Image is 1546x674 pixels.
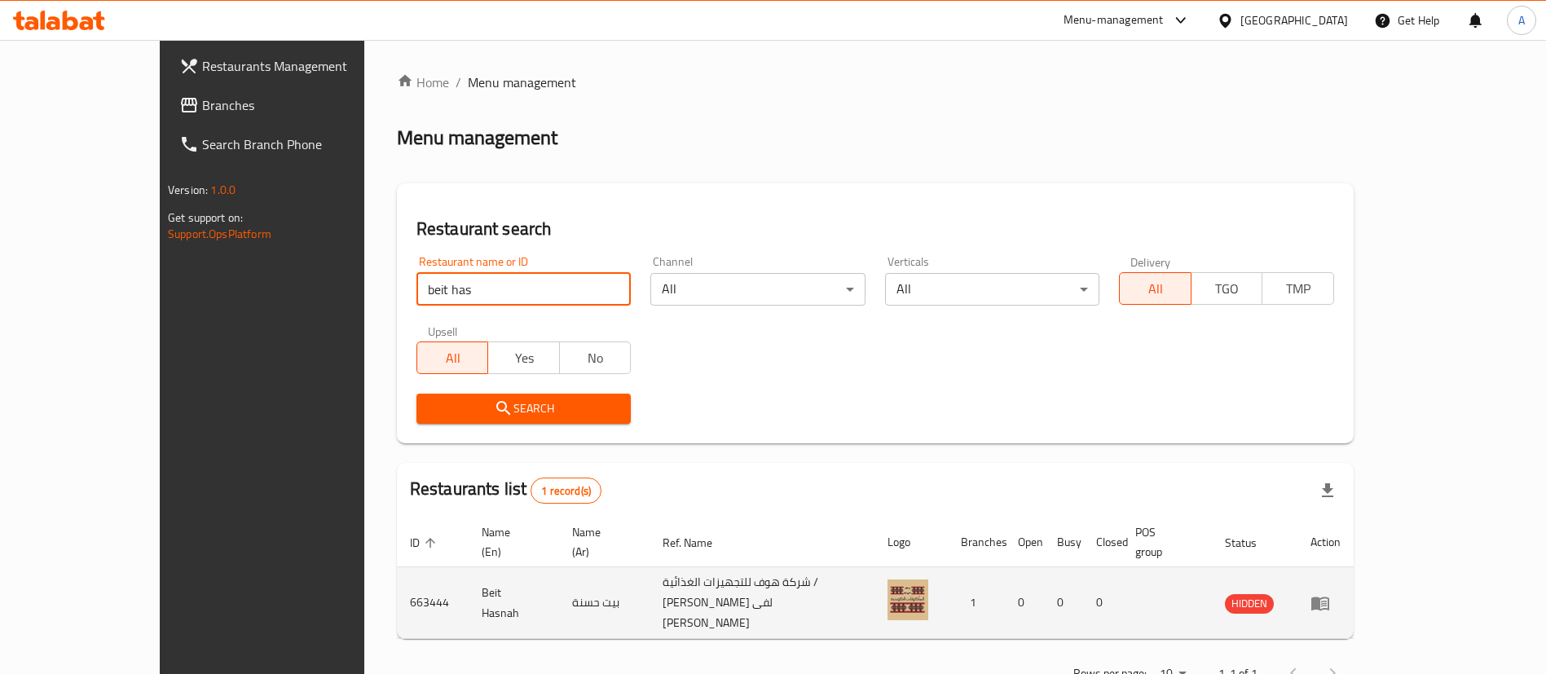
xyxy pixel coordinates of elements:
[1518,11,1525,29] span: A
[168,179,208,200] span: Version:
[566,346,625,370] span: No
[428,325,458,337] label: Upsell
[650,567,874,639] td: شركة هوف للتجهيزات الغذائية / [PERSON_NAME] لفى [PERSON_NAME]
[1064,11,1164,30] div: Menu-management
[1269,277,1328,301] span: TMP
[1005,567,1044,639] td: 0
[487,341,560,374] button: Yes
[397,73,449,92] a: Home
[559,567,649,639] td: بيت حسنة
[168,223,271,244] a: Support.OpsPlatform
[166,125,418,164] a: Search Branch Phone
[948,518,1005,567] th: Branches
[559,341,632,374] button: No
[210,179,236,200] span: 1.0.0
[416,217,1334,241] h2: Restaurant search
[468,73,576,92] span: Menu management
[456,73,461,92] li: /
[650,273,865,306] div: All
[1310,593,1341,613] div: Menu
[1198,277,1257,301] span: TGO
[1225,533,1278,553] span: Status
[948,567,1005,639] td: 1
[1225,594,1274,613] span: HIDDEN
[1044,518,1083,567] th: Busy
[202,95,405,115] span: Branches
[874,518,948,567] th: Logo
[1126,277,1185,301] span: All
[416,341,489,374] button: All
[663,533,733,553] span: Ref. Name
[885,273,1100,306] div: All
[397,518,1354,639] table: enhanced table
[531,483,601,499] span: 1 record(s)
[1119,272,1191,305] button: All
[1308,471,1347,510] div: Export file
[166,86,418,125] a: Branches
[397,567,469,639] td: 663444
[424,346,482,370] span: All
[1262,272,1334,305] button: TMP
[397,73,1354,92] nav: breadcrumb
[416,394,632,424] button: Search
[397,125,557,151] h2: Menu management
[202,56,405,76] span: Restaurants Management
[1083,518,1122,567] th: Closed
[1130,256,1171,267] label: Delivery
[469,567,560,639] td: Beit Hasnah
[1135,522,1192,562] span: POS group
[429,399,619,419] span: Search
[1005,518,1044,567] th: Open
[495,346,553,370] span: Yes
[168,207,243,228] span: Get support on:
[482,522,540,562] span: Name (En)
[416,273,632,306] input: Search for restaurant name or ID..
[1044,567,1083,639] td: 0
[410,477,601,504] h2: Restaurants list
[202,134,405,154] span: Search Branch Phone
[410,533,441,553] span: ID
[888,579,928,620] img: Beit Hasnah
[1297,518,1354,567] th: Action
[572,522,629,562] span: Name (Ar)
[1191,272,1263,305] button: TGO
[1083,567,1122,639] td: 0
[166,46,418,86] a: Restaurants Management
[1240,11,1348,29] div: [GEOGRAPHIC_DATA]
